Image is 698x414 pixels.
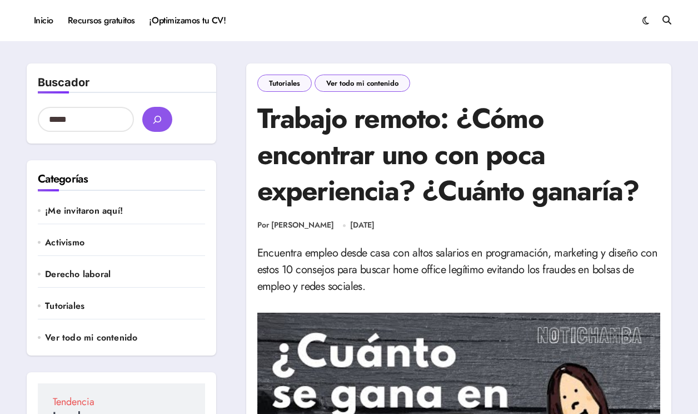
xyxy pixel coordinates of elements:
[45,300,205,312] a: Tutoriales
[257,245,660,295] p: Encuentra empleo desde casa con altos salarios en programación, marketing y diseño con estos 10 c...
[45,236,205,249] a: Activismo
[61,6,142,36] a: Recursos gratuitos
[315,75,410,92] a: Ver todo mi contenido
[350,219,375,230] time: [DATE]
[142,6,233,36] a: ¡Optimizamos tu CV!
[38,76,89,89] label: Buscador
[257,75,312,92] a: Tutoriales
[38,171,205,187] h2: Categorías
[53,397,190,407] span: Tendencia
[45,332,205,344] a: Ver todo mi contenido
[142,107,172,132] button: buscar
[45,268,205,280] a: Derecho laboral
[257,220,334,231] a: Por [PERSON_NAME]
[45,205,205,217] a: ¡Me invitaron aquí!
[350,220,375,231] a: [DATE]
[257,100,660,209] h1: Trabajo remoto: ¿Cómo encontrar uno con poca experiencia? ¿Cuánto ganaría?
[27,6,61,36] a: Inicio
